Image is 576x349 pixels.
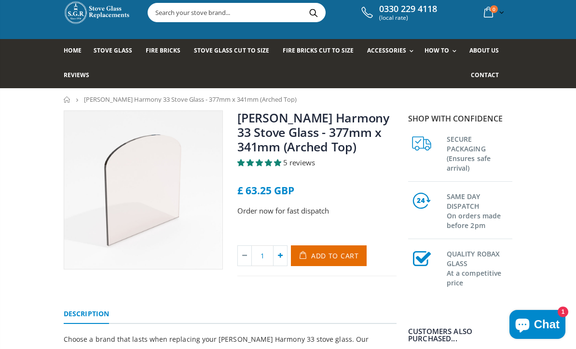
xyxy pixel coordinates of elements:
[471,64,506,88] a: Contact
[447,247,512,288] h3: QUALITY ROBAX GLASS At a competitive price
[237,109,389,155] a: [PERSON_NAME] Harmony 33 Stove Glass - 377mm x 341mm (Arched Top)
[283,39,361,64] a: Fire Bricks Cut To Size
[194,46,269,54] span: Stove Glass Cut To Size
[367,46,406,54] span: Accessories
[64,111,222,269] img: gradualarchedtopstoveglass_00cf9702-c667-4e02-80ec-d7a8db76becf_800x_crop_center.jpg
[146,39,188,64] a: Fire Bricks
[194,39,276,64] a: Stove Glass Cut To Size
[64,46,82,54] span: Home
[64,71,89,79] span: Reviews
[480,3,506,22] a: 0
[507,310,568,341] inbox-online-store-chat: Shopify online store chat
[84,95,297,104] span: [PERSON_NAME] Harmony 33 Stove Glass - 377mm x 341mm (Arched Top)
[148,3,414,22] input: Search your stove brand...
[408,113,512,124] p: Shop with confidence
[425,46,449,54] span: How To
[447,133,512,173] h3: SECURE PACKAGING (Ensures safe arrival)
[471,71,499,79] span: Contact
[94,39,139,64] a: Stove Glass
[490,5,498,13] span: 0
[64,96,71,103] a: Home
[408,328,512,342] div: Customers also purchased...
[283,158,315,167] span: 5 reviews
[94,46,132,54] span: Stove Glass
[283,46,354,54] span: Fire Bricks Cut To Size
[311,251,359,260] span: Add to Cart
[237,184,294,197] span: £ 63.25 GBP
[64,305,109,324] a: Description
[447,190,512,230] h3: SAME DAY DISPATCH On orders made before 2pm
[237,158,283,167] span: 5.00 stars
[367,39,418,64] a: Accessories
[302,3,324,22] button: Search
[64,39,89,64] a: Home
[146,46,180,54] span: Fire Bricks
[291,245,367,266] button: Add to Cart
[64,0,131,25] img: Stove Glass Replacement
[469,46,499,54] span: About us
[425,39,461,64] a: How To
[64,64,96,88] a: Reviews
[469,39,506,64] a: About us
[237,205,397,216] p: Order now for fast dispatch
